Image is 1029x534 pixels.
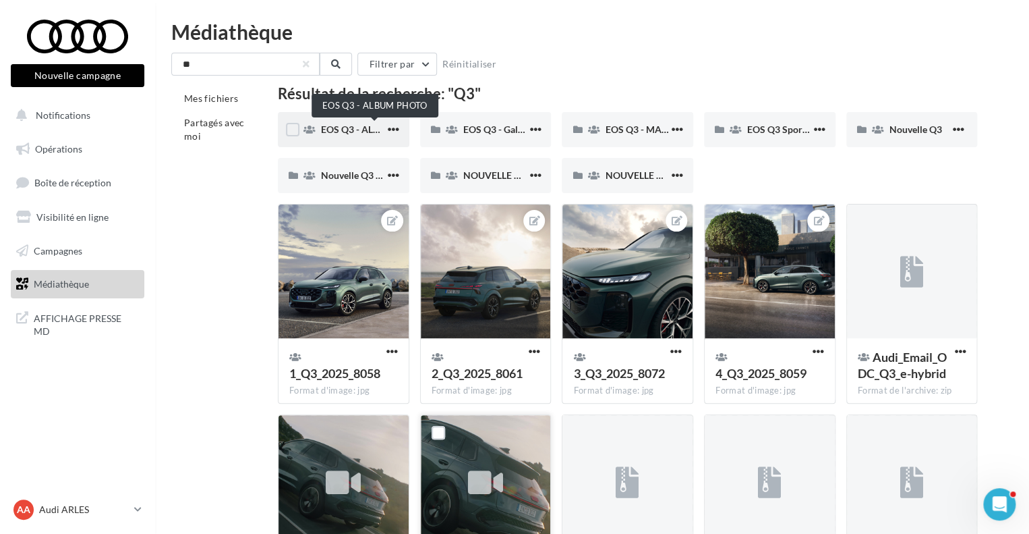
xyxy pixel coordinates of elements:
[36,211,109,223] span: Visibilité en ligne
[34,244,82,256] span: Campagnes
[11,64,144,87] button: Nouvelle campagne
[8,270,147,298] a: Médiathèque
[34,177,111,188] span: Boîte de réception
[889,124,942,135] span: Nouvelle Q3
[605,124,733,135] span: EOS Q3 - MASTER INTERIEUR
[8,101,142,130] button: Notifications
[17,503,30,516] span: AA
[858,350,947,381] span: Audi_Email_ODC_Q3_e-hybrid
[321,169,411,181] span: Nouvelle Q3 e-hybrid
[34,278,89,290] span: Médiathèque
[11,497,144,523] a: AA Audi ARLES
[463,169,585,181] span: NOUVELLE Q3 SPORTBACK
[39,503,129,516] p: Audi ARLES
[289,385,398,397] div: Format d'image: jpg
[8,203,147,232] a: Visibilité en ligne
[715,366,806,381] span: 4_Q3_2025_8059
[605,169,772,181] span: NOUVELLE Q3 SPORTBACK E-HYBRID
[432,385,540,397] div: Format d'image: jpg
[463,124,541,135] span: EOS Q3 - Galerie 2
[35,143,82,155] span: Opérations
[278,86,977,101] div: Résultat de la recherche: "Q3"
[715,385,824,397] div: Format d'image: jpg
[184,92,238,104] span: Mes fichiers
[36,109,90,121] span: Notifications
[289,366,380,381] span: 1_Q3_2025_8058
[432,366,523,381] span: 2_Q3_2025_8061
[8,135,147,163] a: Opérations
[573,366,664,381] span: 3_Q3_2025_8072
[34,309,139,338] span: AFFICHAGE PRESSE MD
[8,237,147,265] a: Campagnes
[437,56,502,72] button: Réinitialiser
[184,117,245,142] span: Partagés avec moi
[983,488,1016,520] iframe: Intercom live chat
[357,53,437,76] button: Filtrer par
[747,124,888,135] span: EOS Q3 Sportback & SB e-Hybrid
[8,304,147,344] a: AFFICHAGE PRESSE MD
[573,385,682,397] div: Format d'image: jpg
[171,22,1013,42] div: Médiathèque
[312,94,438,117] div: EOS Q3 - ALBUM PHOTO
[321,124,429,135] span: EOS Q3 - ALBUM PHOTO
[858,385,966,397] div: Format de l'archive: zip
[8,168,147,197] a: Boîte de réception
